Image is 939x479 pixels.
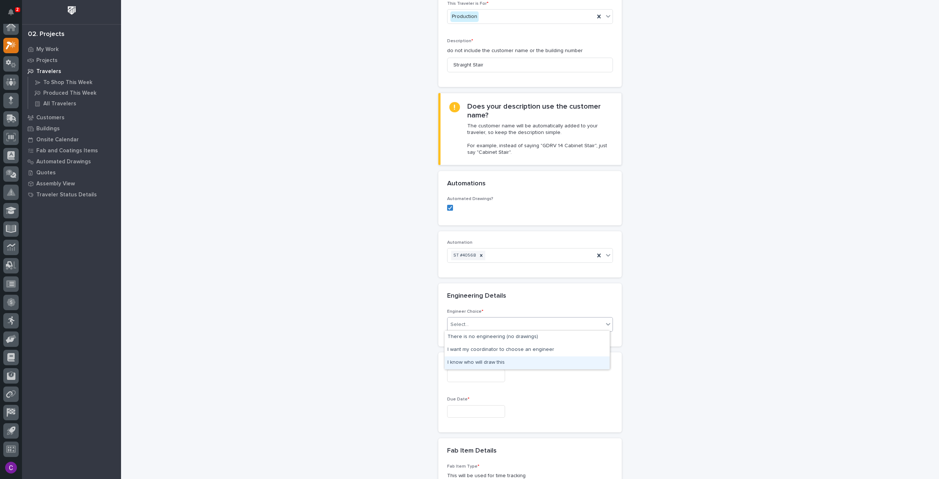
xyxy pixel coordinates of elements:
p: Fab and Coatings Items [36,148,98,154]
span: This Traveler is For [447,1,489,6]
p: Onsite Calendar [36,137,79,143]
p: Traveler Status Details [36,192,97,198]
div: Production [450,11,479,22]
p: Automated Drawings [36,159,91,165]
a: Buildings [22,123,121,134]
p: 2 [16,7,19,12]
p: To Shop This Week [43,79,92,86]
p: Projects [36,57,58,64]
span: Due Date [447,397,469,402]
p: Quotes [36,170,56,176]
a: Travelers [22,66,121,77]
span: Engineer Choice [447,309,483,314]
a: Assembly View [22,178,121,189]
a: Traveler Status Details [22,189,121,200]
p: The customer name will be automatically added to your traveler, so keep the description simple. F... [467,123,613,156]
a: Automated Drawings [22,156,121,167]
div: There is no engineering (no drawings) [445,331,610,344]
a: All Travelers [28,98,121,109]
span: Automation [447,240,472,245]
div: I know who will draw this [445,356,610,369]
button: users-avatar [3,460,19,475]
h2: Engineering Details [447,292,506,300]
span: Fab Item Type [447,464,479,469]
h2: Fab Item Details [447,447,497,455]
a: Projects [22,55,121,66]
h2: Does your description use the customer name? [467,102,613,120]
p: Travelers [36,68,61,75]
a: To Shop This Week [28,77,121,87]
p: My Work [36,46,59,53]
p: Customers [36,115,65,121]
a: My Work [22,44,121,55]
div: Select... [450,321,469,329]
div: 02. Projects [28,30,65,39]
button: Notifications [3,4,19,20]
img: Workspace Logo [65,4,78,17]
a: Produced This Week [28,88,121,98]
div: Notifications2 [9,9,19,21]
div: ST #40568 [451,251,477,261]
span: Automated Drawings? [447,197,493,201]
p: Buildings [36,126,60,132]
a: Quotes [22,167,121,178]
h2: Automations [447,180,486,188]
p: Produced This Week [43,90,96,97]
div: I want my coordinator to choose an engineer [445,344,610,356]
p: Assembly View [36,181,75,187]
a: Onsite Calendar [22,134,121,145]
p: do not include the customer name or the building number [447,47,613,55]
p: All Travelers [43,101,76,107]
a: Customers [22,112,121,123]
a: Fab and Coatings Items [22,145,121,156]
span: Description [447,39,473,43]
